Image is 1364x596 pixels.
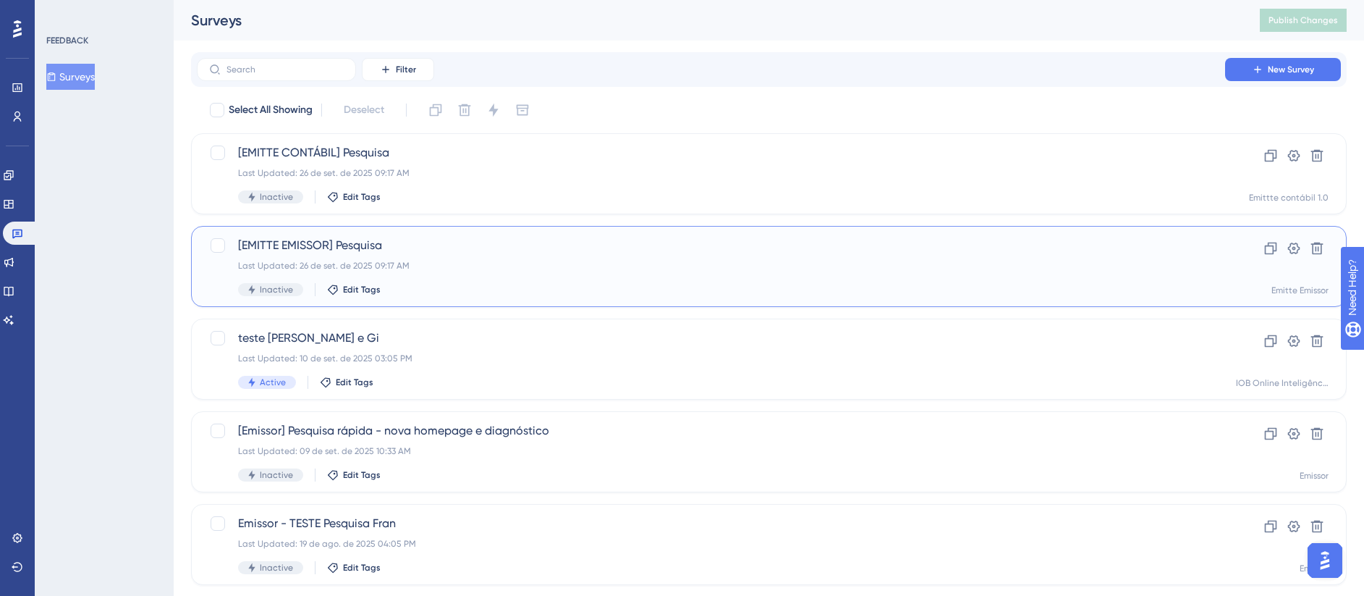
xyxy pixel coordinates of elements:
input: Search [226,64,344,75]
div: Last Updated: 26 de set. de 2025 09:17 AM [238,260,1184,272]
div: Emitte Emissor [1271,285,1329,296]
span: Select All Showing [229,101,313,119]
div: Emissor [1300,470,1329,482]
div: Last Updated: 19 de ago. de 2025 04:05 PM [238,538,1184,550]
div: Surveys [191,10,1224,30]
div: Last Updated: 10 de set. de 2025 03:05 PM [238,353,1184,364]
span: Publish Changes [1268,14,1338,26]
div: Last Updated: 26 de set. de 2025 09:17 AM [238,167,1184,179]
span: Inactive [260,191,293,203]
span: [EMITTE CONTÁBIL] Pesquisa [238,144,1184,161]
button: Surveys [46,64,95,90]
button: Edit Tags [327,191,381,203]
button: Filter [362,58,434,81]
span: teste [PERSON_NAME] e Gi [238,330,1184,347]
span: Active [260,377,286,388]
div: FEEDBACK [46,35,88,46]
span: [Emissor] Pesquisa rápida - nova homepage e diagnóstico [238,422,1184,440]
span: Edit Tags [343,191,381,203]
span: Edit Tags [343,469,381,481]
span: Need Help? [34,4,90,21]
span: Edit Tags [343,562,381,574]
span: New Survey [1268,64,1314,75]
div: Emissor [1300,563,1329,574]
span: Inactive [260,562,293,574]
button: Publish Changes [1260,9,1347,32]
button: Edit Tags [320,377,373,388]
div: IOB Online Inteligência [1236,377,1329,389]
button: Edit Tags [327,284,381,295]
div: Emittte contábil 1.0 [1249,192,1329,203]
span: Deselect [344,101,384,119]
span: Inactive [260,469,293,481]
span: [EMITTE EMISSOR] Pesquisa [238,237,1184,254]
button: Edit Tags [327,469,381,481]
button: New Survey [1225,58,1341,81]
span: Edit Tags [336,377,373,388]
button: Edit Tags [327,562,381,574]
div: Last Updated: 09 de set. de 2025 10:33 AM [238,445,1184,457]
span: Inactive [260,284,293,295]
span: Filter [396,64,416,75]
iframe: UserGuiding AI Assistant Launcher [1303,539,1347,582]
span: Emissor - TESTE Pesquisa Fran [238,515,1184,532]
button: Deselect [331,97,397,123]
span: Edit Tags [343,284,381,295]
